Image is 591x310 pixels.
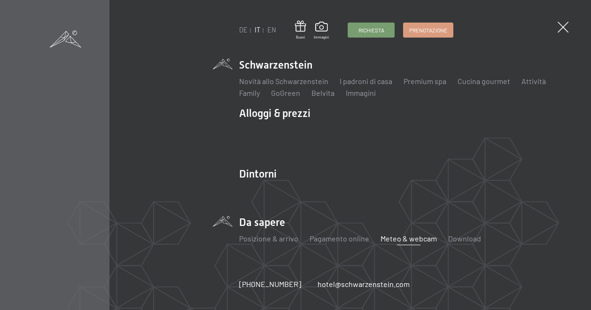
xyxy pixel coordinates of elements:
[239,234,298,243] a: Posizione & arrivo
[23,58,194,228] img: [Translate to Italienisch:]
[239,279,301,288] span: [PHONE_NUMBER]
[318,279,410,289] a: hotel@schwarzenstein.com
[239,88,260,97] a: Family
[404,77,446,85] a: Premium spa
[404,23,453,37] a: Prenotazione
[346,88,376,97] a: Immagini
[409,26,447,34] span: Prenotazione
[239,77,328,85] a: Novità allo Schwarzenstein
[310,234,369,243] a: Pagamento online
[314,22,329,39] a: Immagini
[448,234,481,243] a: Download
[358,26,384,34] span: Richiesta
[521,77,546,85] a: Attività
[239,26,248,34] a: DE
[311,88,334,97] a: Belvita
[340,77,392,85] a: I padroni di casa
[348,23,394,37] a: Richiesta
[295,35,306,40] span: Buoni
[239,279,301,289] a: [PHONE_NUMBER]
[271,88,300,97] a: GoGreen
[255,26,260,34] a: IT
[267,26,276,34] a: EN
[295,21,306,40] a: Buoni
[314,35,329,40] span: Immagini
[381,234,437,243] a: Meteo & webcam
[458,77,510,85] a: Cucina gourmet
